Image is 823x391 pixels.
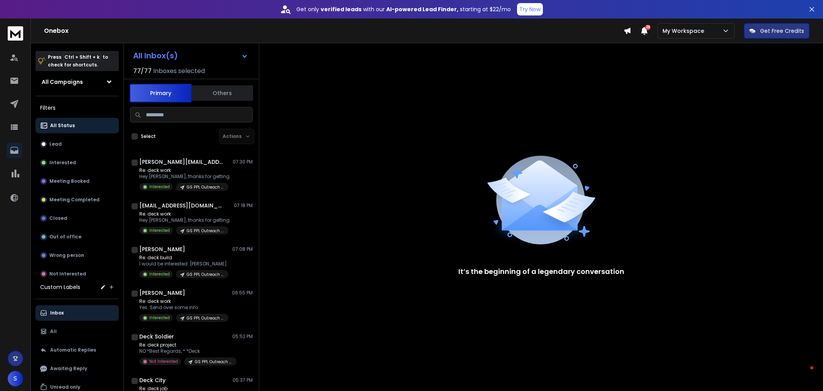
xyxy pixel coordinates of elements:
[50,347,96,353] p: Automatic Replies
[232,290,253,296] p: 06:55 PM
[35,248,119,263] button: Wrong person
[8,371,23,386] button: S
[40,283,80,291] h3: Custom Labels
[187,272,224,277] p: GS PPL Outreach Decks
[519,5,541,13] p: Try Now
[321,5,362,13] strong: verified leads
[8,26,23,41] img: logo
[386,5,458,13] strong: AI-powered Lead Finder,
[139,211,230,217] p: Re: deck work
[48,53,108,69] p: Press to check for shortcuts.
[35,361,119,376] button: Awaiting Reply
[133,66,152,76] span: 77 / 77
[35,173,119,189] button: Meeting Booked
[49,197,100,203] p: Meeting Completed
[50,310,64,316] p: Inbox
[232,246,253,252] p: 07:08 PM
[149,184,170,190] p: Interested
[139,348,232,354] p: NO *Best Regards, * *Deck
[744,23,809,39] button: Get Free Credits
[49,234,81,240] p: Out of office
[42,78,83,86] h1: All Campaigns
[149,271,170,277] p: Interested
[795,364,813,383] iframe: Intercom live chat
[50,122,75,129] p: All Status
[139,289,185,297] h1: [PERSON_NAME]
[139,173,230,180] p: Hey [PERSON_NAME], thanks for getting
[35,136,119,152] button: Lead
[662,27,707,35] p: My Workspace
[139,376,166,384] h1: Deck City
[35,229,119,245] button: Out of office
[44,26,624,36] h1: Onebox
[49,252,84,258] p: Wrong person
[149,228,170,233] p: Interested
[139,202,224,209] h1: [EMAIL_ADDRESS][DOMAIN_NAME]
[149,359,178,364] p: Not Interested
[127,48,254,63] button: All Inbox(s)
[49,160,76,166] p: Interested
[35,118,119,133] button: All Status
[50,328,57,335] p: All
[50,384,80,390] p: Unread only
[35,211,119,226] button: Closed
[458,266,624,277] p: It’s the beginning of a legendary conversation
[35,155,119,170] button: Interested
[63,53,101,61] span: Ctrl + Shift + k
[141,133,156,139] label: Select
[234,202,253,209] p: 07:18 PM
[35,192,119,207] button: Meeting Completed
[191,85,253,102] button: Others
[195,359,232,365] p: GS PPL Outreach Decks
[139,217,230,223] p: Hey [PERSON_NAME], thanks for getting
[49,215,67,221] p: Closed
[139,304,228,311] p: Yes. Send over some info.
[187,228,224,234] p: GS PPL Outreach Decks
[139,298,228,304] p: Re: deck work
[645,25,651,30] span: 28
[139,255,228,261] p: Re: deck build
[35,74,119,90] button: All Campaigns
[517,3,543,15] button: Try Now
[139,342,232,348] p: Re: deck project
[50,365,87,372] p: Awaiting Reply
[49,141,62,147] p: Lead
[232,333,253,340] p: 05:52 PM
[233,159,253,165] p: 07:30 PM
[35,266,119,282] button: Not Interested
[139,167,230,173] p: Re: deck work
[187,315,224,321] p: GS PPL Outreach Decks
[233,377,253,383] p: 05:37 PM
[139,333,174,340] h1: Deck Soldier
[139,245,185,253] h1: [PERSON_NAME]
[130,84,191,102] button: Primary
[49,271,86,277] p: Not Interested
[187,184,224,190] p: GS PPL Outreach Decks
[139,158,224,166] h1: [PERSON_NAME][EMAIL_ADDRESS][DOMAIN_NAME]
[35,305,119,321] button: Inbox
[35,324,119,339] button: All
[139,261,228,267] p: I would be interested. [PERSON_NAME]
[296,5,511,13] p: Get only with our starting at $22/mo
[153,66,205,76] h3: Inboxes selected
[35,102,119,113] h3: Filters
[49,178,90,184] p: Meeting Booked
[760,27,804,35] p: Get Free Credits
[35,342,119,358] button: Automatic Replies
[149,315,170,321] p: Interested
[133,52,178,59] h1: All Inbox(s)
